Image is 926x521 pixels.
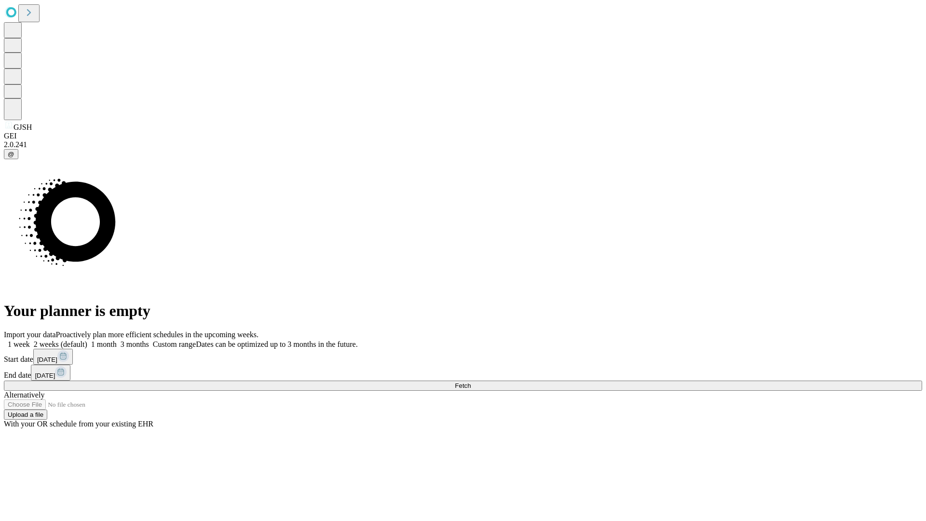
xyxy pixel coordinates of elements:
div: Start date [4,349,922,365]
span: 3 months [121,340,149,348]
span: [DATE] [35,372,55,379]
button: [DATE] [33,349,73,365]
button: Fetch [4,381,922,391]
span: @ [8,151,14,158]
div: End date [4,365,922,381]
h1: Your planner is empty [4,302,922,320]
span: Dates can be optimized up to 3 months in the future. [196,340,357,348]
span: 1 week [8,340,30,348]
span: With your OR schedule from your existing EHR [4,420,153,428]
span: Fetch [455,382,471,389]
span: GJSH [14,123,32,131]
span: Alternatively [4,391,44,399]
span: Import your data [4,330,56,339]
div: 2.0.241 [4,140,922,149]
span: Proactively plan more efficient schedules in the upcoming weeks. [56,330,259,339]
button: @ [4,149,18,159]
div: GEI [4,132,922,140]
span: Custom range [153,340,196,348]
span: 2 weeks (default) [34,340,87,348]
button: [DATE] [31,365,70,381]
span: 1 month [91,340,117,348]
span: [DATE] [37,356,57,363]
button: Upload a file [4,410,47,420]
